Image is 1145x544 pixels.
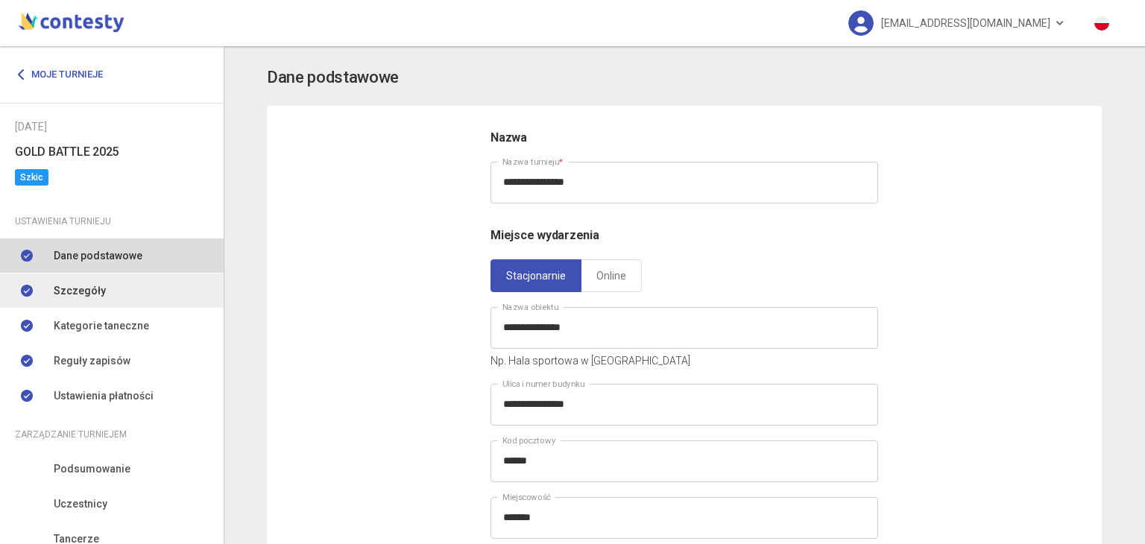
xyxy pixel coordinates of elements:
span: Zarządzanie turniejem [15,426,127,443]
span: Dane podstawowe [54,247,142,264]
span: Szkic [15,169,48,186]
p: Np. Hala sportowa w [GEOGRAPHIC_DATA] [491,352,878,369]
span: Ustawienia płatności [54,388,154,404]
a: Moje turnieje [15,61,114,88]
span: Miejsce wydarzenia [491,228,599,242]
span: Kategorie taneczne [54,317,149,334]
div: [DATE] [15,118,209,135]
span: Szczegóły [54,282,106,299]
span: [EMAIL_ADDRESS][DOMAIN_NAME] [881,7,1050,39]
span: Reguły zapisów [54,352,130,369]
span: Nazwa [491,130,527,145]
h3: Dane podstawowe [267,65,399,91]
span: Podsumowanie [54,461,130,477]
span: Uczestnicy [54,496,107,512]
h6: GOLD BATTLE 2025 [15,142,209,161]
div: Ustawienia turnieju [15,213,209,230]
a: Online [581,259,642,292]
app-title: settings-basic.title [267,65,1102,91]
a: Stacjonarnie [491,259,581,292]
